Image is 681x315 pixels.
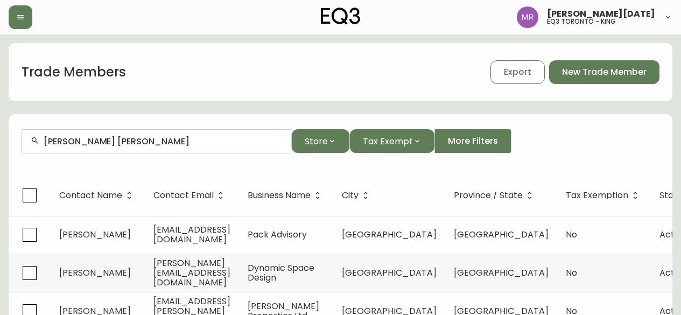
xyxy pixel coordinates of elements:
[248,228,307,241] span: Pack Advisory
[321,8,361,25] img: logo
[490,60,545,84] button: Export
[547,10,655,18] span: [PERSON_NAME][DATE]
[342,191,373,200] span: City
[59,191,136,200] span: Contact Name
[566,191,642,200] span: Tax Exemption
[59,192,122,199] span: Contact Name
[566,192,628,199] span: Tax Exemption
[454,228,549,241] span: [GEOGRAPHIC_DATA]
[454,192,523,199] span: Province / State
[454,267,549,279] span: [GEOGRAPHIC_DATA]
[59,228,131,241] span: [PERSON_NAME]
[153,192,214,199] span: Contact Email
[248,192,311,199] span: Business Name
[349,129,434,153] button: Tax Exempt
[566,267,577,279] span: No
[248,262,314,284] span: Dynamic Space Design
[305,135,328,148] span: Store
[363,135,413,148] span: Tax Exempt
[517,6,538,28] img: 433a7fc21d7050a523c0a08e44de74d9
[566,228,577,241] span: No
[22,63,126,81] h1: Trade Members
[342,192,359,199] span: City
[291,129,349,153] button: Store
[342,267,437,279] span: [GEOGRAPHIC_DATA]
[562,66,647,78] span: New Trade Member
[248,191,325,200] span: Business Name
[153,223,230,246] span: [EMAIL_ADDRESS][DOMAIN_NAME]
[454,191,537,200] span: Province / State
[448,135,498,147] span: More Filters
[434,129,511,153] button: More Filters
[547,18,616,25] h5: eq3 toronto - king
[504,66,531,78] span: Export
[549,60,659,84] button: New Trade Member
[342,228,437,241] span: [GEOGRAPHIC_DATA]
[59,267,131,279] span: [PERSON_NAME]
[153,191,228,200] span: Contact Email
[44,136,283,146] input: Search
[153,257,230,289] span: [PERSON_NAME][EMAIL_ADDRESS][DOMAIN_NAME]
